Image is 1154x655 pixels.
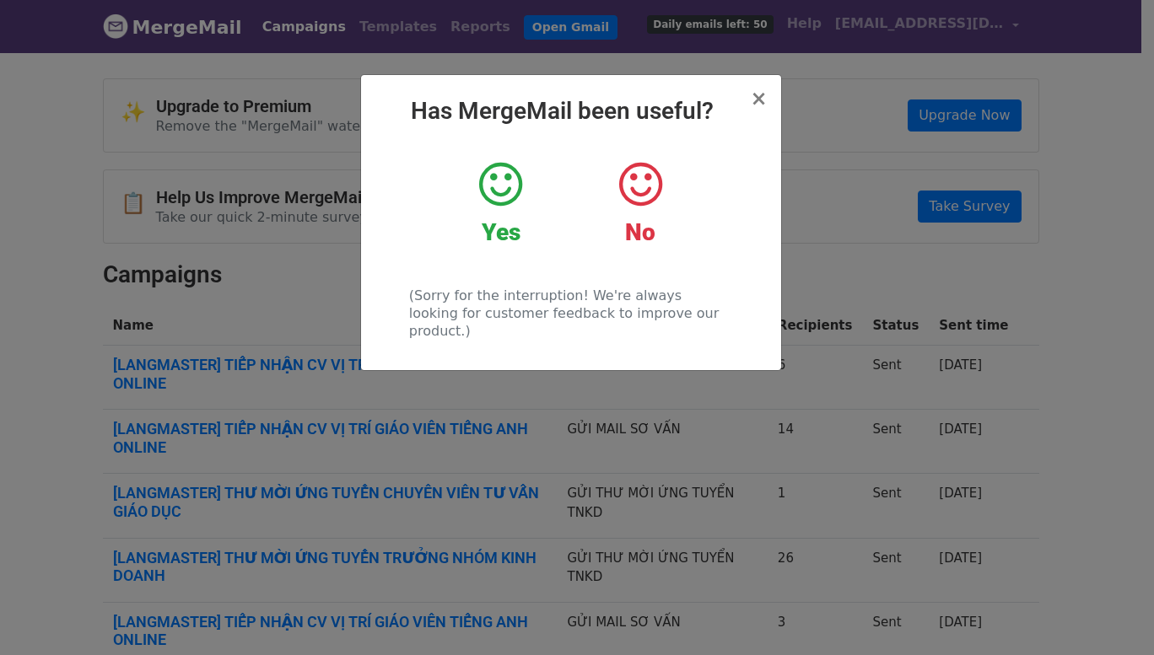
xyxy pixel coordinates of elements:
[375,97,768,126] h2: Has MergeMail been useful?
[750,87,767,110] span: ×
[444,159,558,247] a: Yes
[750,89,767,109] button: Close
[482,218,520,246] strong: Yes
[625,218,655,246] strong: No
[583,159,697,247] a: No
[409,287,732,340] p: (Sorry for the interruption! We're always looking for customer feedback to improve our product.)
